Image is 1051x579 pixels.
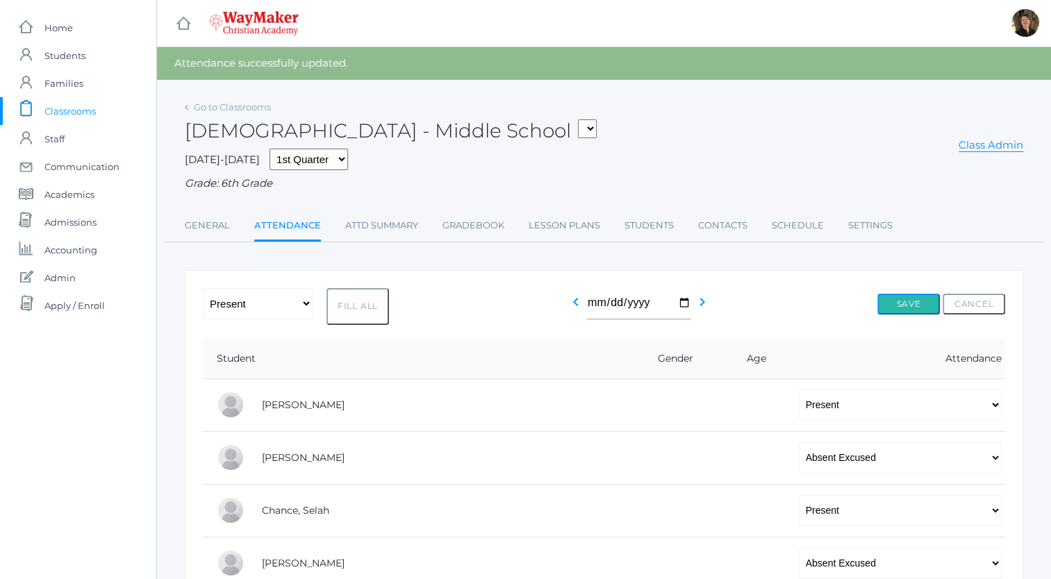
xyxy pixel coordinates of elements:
div: Gabby Brozek [217,444,245,471]
h2: [DEMOGRAPHIC_DATA] - Middle School [185,120,597,142]
div: Dianna Renz [1011,9,1039,37]
span: Staff [44,125,65,153]
span: Admissions [44,208,97,236]
a: [PERSON_NAME] [262,557,345,569]
div: Grade: 6th Grade [185,176,1023,192]
div: Selah Chance [217,496,245,524]
a: chevron_left [568,300,584,313]
span: Apply / Enroll [44,292,105,319]
div: Attendance successfully updated. [157,47,1051,80]
a: Schedule [772,212,824,240]
span: [DATE]-[DATE] [185,153,260,166]
span: Academics [44,181,94,208]
a: Gradebook [442,212,504,240]
span: Students [44,42,85,69]
a: Contacts [698,212,747,240]
th: Gender [622,339,718,379]
a: Students [624,212,674,240]
th: Attendance [785,339,1005,379]
a: Go to Classrooms [194,101,271,112]
span: Accounting [44,236,97,264]
span: Admin [44,264,76,292]
img: waymaker-logo-stack-white-1602f2b1af18da31a5905e9982d058868370996dac5278e84edea6dabf9a3315.png [209,11,299,35]
span: Home [44,14,73,42]
a: Attendance [254,212,321,242]
span: Classrooms [44,97,96,125]
span: Families [44,69,83,97]
i: chevron_right [694,294,711,310]
span: Communication [44,153,119,181]
a: Class Admin [959,138,1023,152]
a: Attd Summary [345,212,418,240]
th: Student [203,339,622,379]
i: chevron_left [568,294,584,310]
button: Fill All [326,288,389,325]
a: Settings [848,212,893,240]
a: Lesson Plans [529,212,600,240]
a: [PERSON_NAME] [262,398,345,411]
div: Levi Erner [217,549,245,577]
a: Chance, Selah [262,504,329,517]
a: [PERSON_NAME] [262,451,345,464]
a: General [185,212,230,240]
a: chevron_right [694,300,711,313]
button: Cancel [943,294,1005,314]
button: Save [877,294,940,314]
div: Josey Baker [217,391,245,419]
th: Age [718,339,784,379]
